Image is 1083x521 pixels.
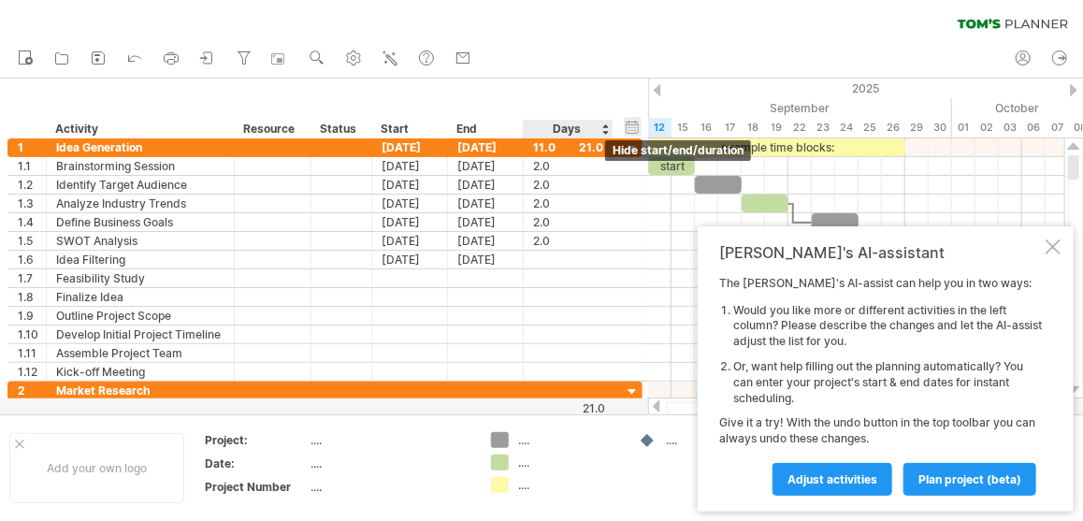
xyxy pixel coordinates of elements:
[533,138,603,156] div: 11.0
[372,176,448,194] div: [DATE]
[523,120,612,138] div: Days
[788,118,812,137] div: Monday, 22 September 2025
[18,138,46,156] div: 1
[18,344,46,362] div: 1.11
[372,157,448,175] div: [DATE]
[518,455,620,470] div: ....
[372,232,448,250] div: [DATE]
[882,118,905,137] div: Friday, 26 September 2025
[9,433,184,503] div: Add your own logo
[18,382,46,399] div: 2
[205,456,308,471] div: Date:
[56,307,224,325] div: Outline Project Scope
[56,213,224,231] div: Define Business Goals
[999,118,1022,137] div: Friday, 3 October 2025
[671,118,695,137] div: Monday, 15 September 2025
[773,463,892,496] a: Adjust activities
[765,118,788,137] div: Friday, 19 September 2025
[311,479,469,495] div: ....
[56,326,224,343] div: Develop Initial Project Timeline
[56,363,224,381] div: Kick-off Meeting
[448,213,524,231] div: [DATE]
[438,98,952,118] div: September 2025
[448,138,524,156] div: [DATE]
[787,472,877,486] span: Adjust activities
[742,118,765,137] div: Thursday, 18 September 2025
[448,176,524,194] div: [DATE]
[205,479,308,495] div: Project Number
[311,432,469,448] div: ....
[1046,118,1069,137] div: Tuesday, 7 October 2025
[533,195,603,212] div: 2.0
[525,401,605,415] div: 21.0
[311,456,469,471] div: ....
[18,251,46,268] div: 1.6
[918,472,1021,486] span: plan project (beta)
[719,243,1042,262] div: [PERSON_NAME]'s AI-assistant
[320,120,361,138] div: Status
[719,276,1042,495] div: The [PERSON_NAME]'s AI-assist can help you in two ways: Give it a try! With the undo button in th...
[55,120,224,138] div: Activity
[372,213,448,231] div: [DATE]
[56,382,224,399] div: Market Research
[372,251,448,268] div: [DATE]
[718,118,742,137] div: Wednesday, 17 September 2025
[56,176,224,194] div: Identify Target Audience
[18,232,46,250] div: 1.5
[56,288,224,306] div: Finalize Idea
[929,118,952,137] div: Tuesday, 30 September 2025
[18,195,46,212] div: 1.3
[18,213,46,231] div: 1.4
[56,232,224,250] div: SWOT Analysis
[18,157,46,175] div: 1.1
[448,195,524,212] div: [DATE]
[952,118,975,137] div: Wednesday, 1 October 2025
[56,269,224,287] div: Feasibility Study
[448,251,524,268] div: [DATE]
[18,307,46,325] div: 1.9
[533,213,603,231] div: 2.0
[18,363,46,381] div: 1.12
[18,288,46,306] div: 1.8
[381,120,437,138] div: Start
[56,251,224,268] div: Idea Filtering
[666,432,768,448] div: ....
[648,157,695,175] div: start
[648,118,671,137] div: Friday, 12 September 2025
[372,195,448,212] div: [DATE]
[518,477,620,493] div: ....
[613,143,744,157] span: hide start/end/duration
[456,120,513,138] div: End
[905,118,929,137] div: Monday, 29 September 2025
[18,326,46,343] div: 1.10
[448,157,524,175] div: [DATE]
[205,432,308,448] div: Project:
[533,157,603,175] div: 2.0
[859,118,882,137] div: Thursday, 25 September 2025
[648,138,905,156] div: example time blocks:
[533,232,603,250] div: 2.0
[518,432,620,448] div: ....
[695,118,718,137] div: Tuesday, 16 September 2025
[56,344,224,362] div: Assemble Project Team
[18,269,46,287] div: 1.7
[448,232,524,250] div: [DATE]
[56,195,224,212] div: Analyze Industry Trends
[56,138,224,156] div: Idea Generation
[733,303,1042,350] li: Would you like more or different activities in the left column? Please describe the changes and l...
[243,120,300,138] div: Resource
[56,157,224,175] div: Brainstorming Session
[903,463,1036,496] a: plan project (beta)
[812,118,835,137] div: Tuesday, 23 September 2025
[835,118,859,137] div: Wednesday, 24 September 2025
[533,176,603,194] div: 2.0
[1022,118,1046,137] div: Monday, 6 October 2025
[18,176,46,194] div: 1.2
[975,118,999,137] div: Thursday, 2 October 2025
[733,359,1042,406] li: Or, want help filling out the planning automatically? You can enter your project's start & end da...
[372,138,448,156] div: [DATE]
